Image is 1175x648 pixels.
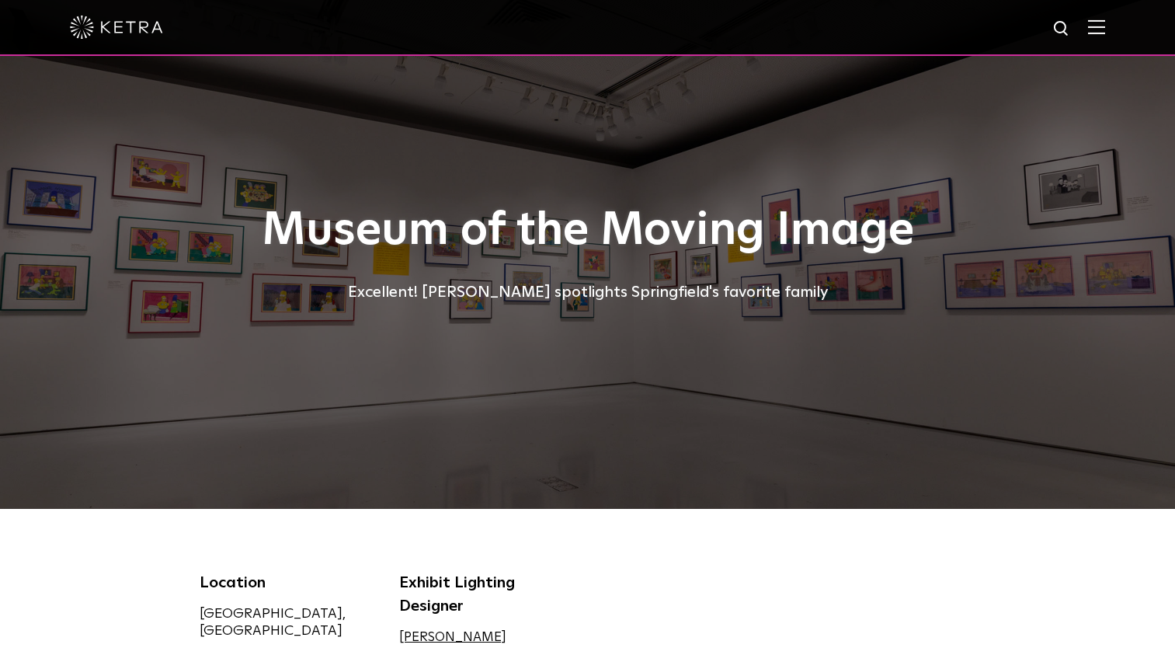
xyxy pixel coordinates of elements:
[399,631,506,644] a: [PERSON_NAME]
[200,280,976,305] div: Excellent! [PERSON_NAME] spotlights Springfield's favorite family
[399,571,576,618] div: Exhibit Lighting Designer
[1088,19,1105,34] img: Hamburger%20Nav.svg
[200,571,377,594] div: Location
[70,16,163,39] img: ketra-logo-2019-white
[1052,19,1072,39] img: search icon
[200,605,377,639] div: [GEOGRAPHIC_DATA], [GEOGRAPHIC_DATA]
[200,205,976,256] h1: Museum of the Moving Image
